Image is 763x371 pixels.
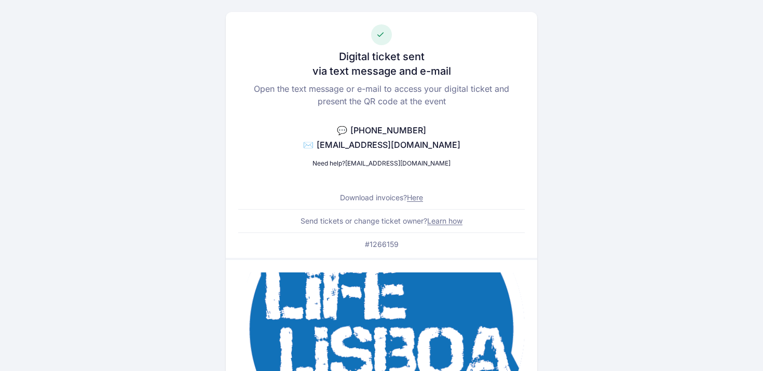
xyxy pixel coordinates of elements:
[345,159,451,167] a: [EMAIL_ADDRESS][DOMAIN_NAME]
[339,49,425,64] h3: Digital ticket sent
[340,193,423,203] p: Download invoices?
[350,125,426,135] span: [PHONE_NUMBER]
[301,216,462,226] p: Send tickets or change ticket owner?
[312,64,451,78] h3: via text message and e-mail
[427,216,462,225] a: Learn how
[317,140,460,150] span: [EMAIL_ADDRESS][DOMAIN_NAME]
[407,193,423,202] a: Here
[303,140,314,150] span: ✉️
[238,83,524,107] p: Open the text message or e-mail to access your digital ticket and present the QR code at the event
[337,125,347,135] span: 💬
[312,159,345,167] span: Need help?
[365,239,399,250] p: #1266159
